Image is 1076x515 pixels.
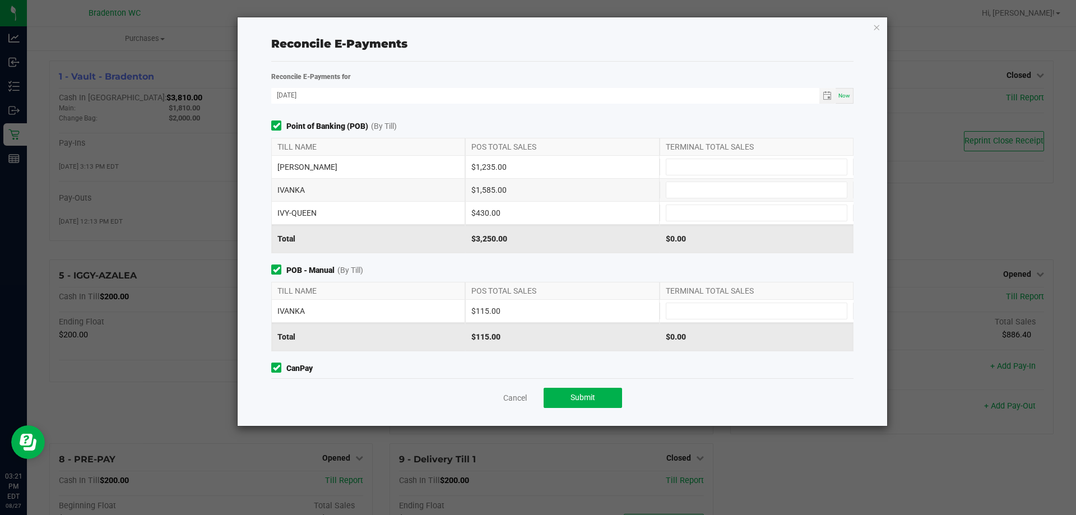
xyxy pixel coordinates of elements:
form-toggle: Include in reconciliation [271,363,286,374]
strong: Reconcile E-Payments for [271,73,351,81]
span: Submit [571,393,595,402]
div: IVANKA [271,179,465,201]
div: $115.00 [465,323,659,351]
div: Reconcile E-Payments [271,35,854,52]
div: POS TOTAL SALES [465,138,659,155]
div: IVY-QUEEN [271,202,465,224]
strong: Point of Banking (POB) [286,120,368,132]
div: [PERSON_NAME] [271,156,465,178]
form-toggle: Include in reconciliation [271,265,286,276]
span: (By Till) [371,120,397,132]
div: $115.00 [465,300,659,322]
div: $3,250.00 [465,225,659,253]
span: Toggle calendar [819,88,836,104]
iframe: Resource center [11,425,45,459]
div: TILL NAME [271,138,465,155]
div: Total [271,323,465,351]
div: Total [271,225,465,253]
div: TILL NAME [271,282,465,299]
div: POS TOTAL SALES [465,282,659,299]
div: IVANKA [271,300,465,322]
div: TERMINAL TOTAL SALES [660,138,854,155]
div: $1,585.00 [465,179,659,201]
div: $0.00 [660,323,854,351]
span: Now [838,92,850,99]
div: $0.00 [660,225,854,253]
div: $430.00 [465,202,659,224]
input: Date [271,88,819,102]
button: Submit [544,388,622,408]
strong: POB - Manual [286,265,335,276]
div: TERMINAL TOTAL SALES [660,282,854,299]
strong: CanPay [286,363,313,374]
div: $1,235.00 [465,156,659,178]
a: Cancel [503,392,527,403]
span: (By Till) [337,265,363,276]
form-toggle: Include in reconciliation [271,120,286,132]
